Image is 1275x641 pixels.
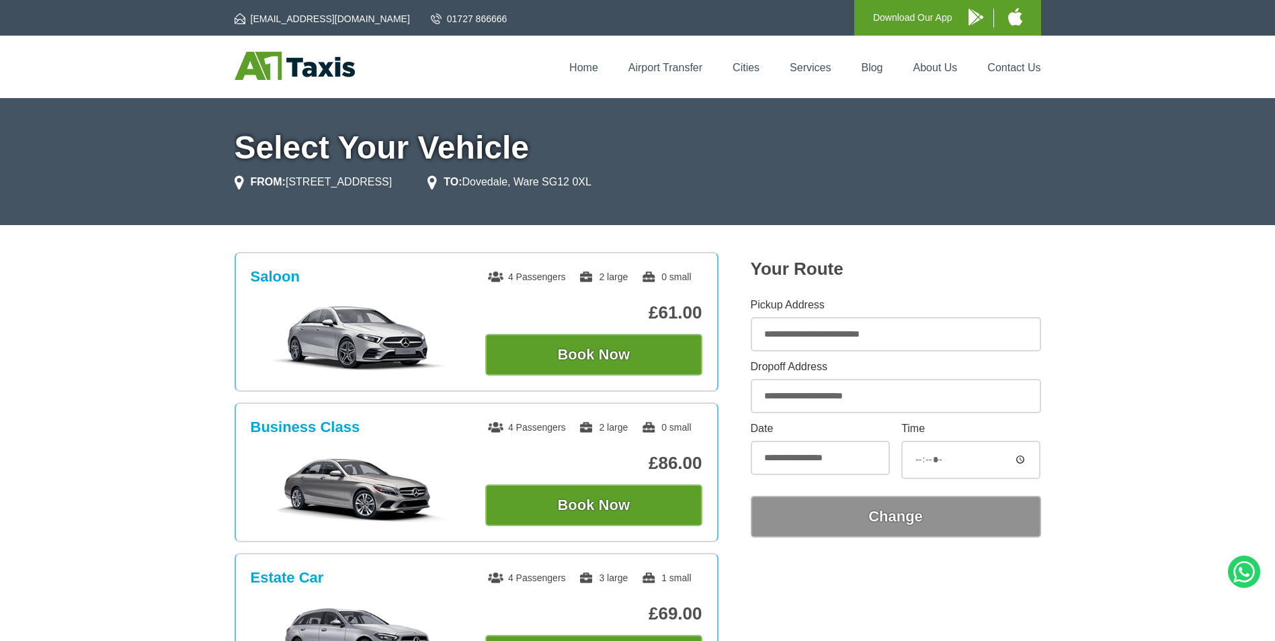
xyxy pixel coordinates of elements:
[733,62,759,73] a: Cities
[251,268,300,286] h3: Saloon
[488,422,566,433] span: 4 Passengers
[251,419,360,436] h3: Business Class
[235,12,410,26] a: [EMAIL_ADDRESS][DOMAIN_NAME]
[569,62,598,73] a: Home
[873,9,952,26] p: Download Our App
[751,496,1041,538] button: Change
[485,334,702,376] button: Book Now
[488,572,566,583] span: 4 Passengers
[641,422,691,433] span: 0 small
[751,423,890,434] label: Date
[641,572,691,583] span: 1 small
[901,423,1040,434] label: Time
[235,174,393,190] li: [STREET_ADDRESS]
[579,422,628,433] span: 2 large
[485,302,702,323] p: £61.00
[751,300,1041,310] label: Pickup Address
[257,304,460,372] img: Saloon
[969,9,983,26] img: A1 Taxis Android App
[235,52,355,80] img: A1 Taxis St Albans LTD
[485,453,702,474] p: £86.00
[579,572,628,583] span: 3 large
[790,62,831,73] a: Services
[861,62,882,73] a: Blog
[431,12,507,26] a: 01727 866666
[987,62,1040,73] a: Contact Us
[628,62,702,73] a: Airport Transfer
[427,174,591,190] li: Dovedale, Ware SG12 0XL
[1008,8,1022,26] img: A1 Taxis iPhone App
[251,569,324,587] h3: Estate Car
[257,455,460,522] img: Business Class
[751,361,1041,372] label: Dropoff Address
[235,132,1041,164] h1: Select Your Vehicle
[913,62,958,73] a: About Us
[251,176,286,187] strong: FROM:
[641,271,691,282] span: 0 small
[579,271,628,282] span: 2 large
[488,271,566,282] span: 4 Passengers
[751,259,1041,280] h2: Your Route
[485,484,702,526] button: Book Now
[444,176,462,187] strong: TO:
[485,603,702,624] p: £69.00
